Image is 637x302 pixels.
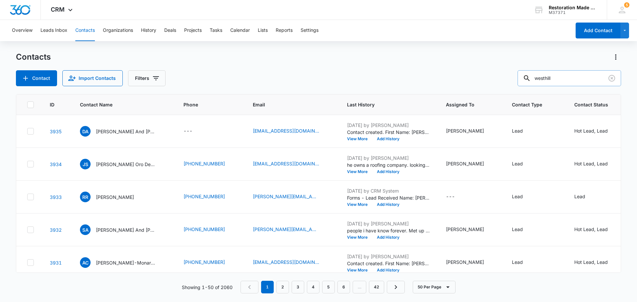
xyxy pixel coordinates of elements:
[261,281,274,293] em: 1
[50,129,62,134] a: Navigate to contact details page for Darren And Jessica Bore Restoration
[96,226,156,233] p: [PERSON_NAME] And [PERSON_NAME]- Quality Restoration
[141,20,156,41] button: History
[446,127,484,134] div: [PERSON_NAME]
[96,128,156,135] p: [PERSON_NAME] And [PERSON_NAME] Restoration
[230,20,250,41] button: Calendar
[512,127,523,134] div: Lead
[183,226,237,234] div: Phone - (801) 922-9130 - Select to Edit Field
[307,281,319,293] a: Page 4
[253,259,319,266] a: [EMAIL_ADDRESS][DOMAIN_NAME]
[164,20,176,41] button: Deals
[624,2,629,8] span: 5
[574,226,620,234] div: Contact Status - Hot Lead, Lead - Select to Edit Field
[446,160,496,168] div: Assigned To - Nate Cisney - Select to Edit Field
[372,268,404,272] button: Add History
[50,260,62,266] a: Navigate to contact details page for Austin Collins-Monarch Restoration
[610,52,621,62] button: Actions
[96,161,156,168] p: [PERSON_NAME] Oro Developments
[347,129,430,136] p: Contact created. First Name: [PERSON_NAME] Last Name: And [PERSON_NAME] Restoration Email: [EMAIL...
[606,73,617,84] button: Clear
[253,160,331,168] div: Email - delorodevelopments@gmail.com - Select to Edit Field
[253,193,319,200] a: [PERSON_NAME][EMAIL_ADDRESS][DOMAIN_NAME]
[347,253,430,260] p: [DATE] by [PERSON_NAME]
[624,2,629,8] div: notifications count
[549,5,597,10] div: account name
[128,70,166,86] button: Filters
[276,281,289,293] a: Page 2
[80,192,146,202] div: Contact Name - Robert Richards - Select to Edit Field
[446,127,496,135] div: Assigned To - Nate Cisney - Select to Edit Field
[80,126,168,137] div: Contact Name - Darren And Jessica Bore Restoration - Select to Edit Field
[50,227,62,233] a: Navigate to contact details page for Shelton And Nate- Quality Restoration
[51,6,65,13] span: CRM
[253,127,331,135] div: Email - info@borestorationofnhouston.com - Select to Edit Field
[372,235,404,239] button: Add History
[512,160,523,167] div: Lead
[347,235,372,239] button: View More
[80,159,168,169] div: Contact Name - James Soto- Delo Oro Developments - Select to Edit Field
[182,284,233,291] p: Showing 1-50 of 2060
[50,101,54,108] span: ID
[347,101,420,108] span: Last History
[80,159,91,169] span: JS
[574,160,608,167] div: Hot Lead, Lead
[80,257,168,268] div: Contact Name - Austin Collins-Monarch Restoration - Select to Edit Field
[387,281,405,293] a: Next Page
[183,259,237,267] div: Phone - (502) 595-7005 - Select to Edit Field
[574,259,608,266] div: Hot Lead, Lead
[347,227,430,234] p: people i have know forever. Met up with them again at The Experience and they said they will come...
[446,160,484,167] div: [PERSON_NAME]
[413,281,456,293] button: 50 Per Page
[518,70,621,86] input: Search Contacts
[347,170,372,174] button: View More
[512,226,523,233] div: Lead
[347,268,372,272] button: View More
[512,259,535,267] div: Contact Type - Lead - Select to Edit Field
[253,226,331,234] div: Email - shelton@qrestore.com - Select to Edit Field
[183,160,237,168] div: Phone - (520) 990-5647 - Select to Edit Field
[574,127,608,134] div: Hot Lead, Lead
[258,20,268,41] button: Lists
[347,122,430,129] p: [DATE] by [PERSON_NAME]
[347,194,430,201] p: Forms - Lead Received Name: [PERSON_NAME] Email: [PERSON_NAME][EMAIL_ADDRESS][DOMAIN_NAME] Phone:...
[12,20,33,41] button: Overview
[301,20,318,41] button: Settings
[347,137,372,141] button: View More
[446,259,484,266] div: [PERSON_NAME]
[103,20,133,41] button: Organizations
[210,20,222,41] button: Tasks
[253,127,319,134] a: [EMAIL_ADDRESS][DOMAIN_NAME]
[183,160,225,167] a: [PHONE_NUMBER]
[322,281,335,293] a: Page 5
[253,101,321,108] span: Email
[372,137,404,141] button: Add History
[276,20,293,41] button: Reports
[369,281,384,293] a: Page 42
[446,226,484,233] div: [PERSON_NAME]
[241,281,405,293] nav: Pagination
[50,194,62,200] a: Navigate to contact details page for Robert Richards
[574,127,620,135] div: Contact Status - Hot Lead, Lead - Select to Edit Field
[446,101,486,108] span: Assigned To
[183,127,192,135] div: ---
[253,226,319,233] a: [PERSON_NAME][EMAIL_ADDRESS][DOMAIN_NAME]
[183,127,204,135] div: Phone - - Select to Edit Field
[512,127,535,135] div: Contact Type - Lead - Select to Edit Field
[40,20,67,41] button: Leads Inbox
[574,226,608,233] div: Hot Lead, Lead
[96,194,134,201] p: [PERSON_NAME]
[80,192,91,202] span: RR
[337,281,350,293] a: Page 6
[512,226,535,234] div: Contact Type - Lead - Select to Edit Field
[184,20,202,41] button: Projects
[347,260,430,267] p: Contact created. First Name: [PERSON_NAME] Last Name: [PERSON_NAME]-Monarch Restoration Phone: [P...
[16,70,57,86] button: Add Contact
[574,101,637,108] span: Contact Status
[183,193,225,200] a: [PHONE_NUMBER]
[512,160,535,168] div: Contact Type - Lead - Select to Edit Field
[574,160,620,168] div: Contact Status - Hot Lead, Lead - Select to Edit Field
[50,161,62,167] a: Navigate to contact details page for James Soto- Delo Oro Developments
[512,193,535,201] div: Contact Type - Lead - Select to Edit Field
[576,23,620,38] button: Add Contact
[446,259,496,267] div: Assigned To - Nate Cisney - Select to Edit Field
